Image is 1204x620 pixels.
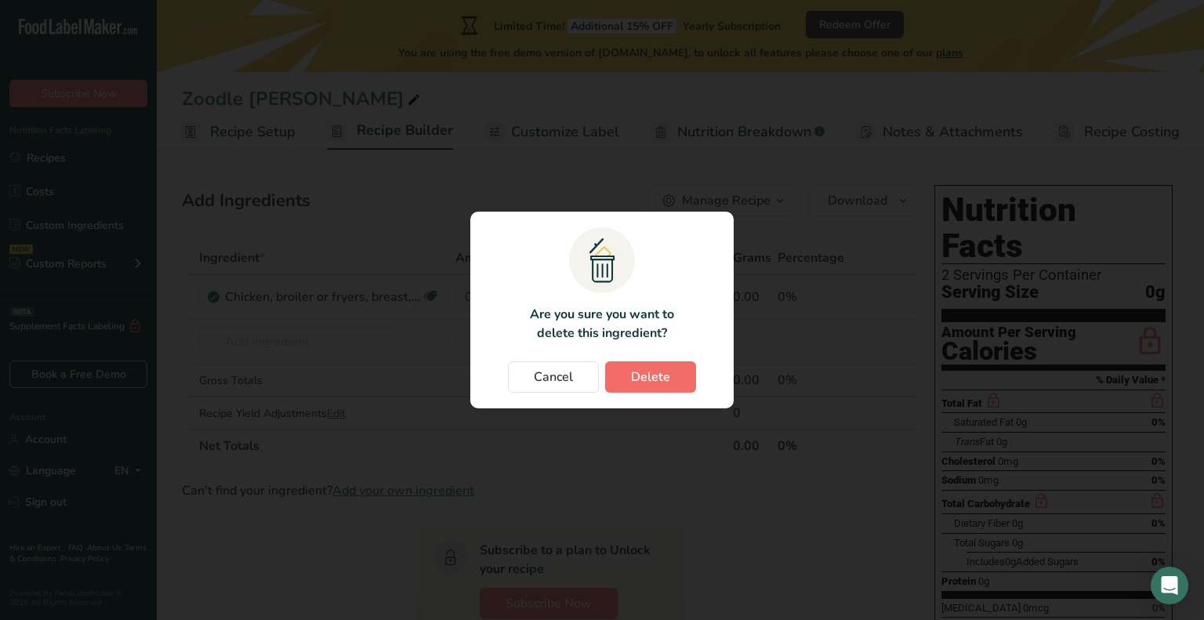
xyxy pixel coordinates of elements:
p: Are you sure you want to delete this ingredient? [520,305,683,343]
button: Cancel [508,361,599,393]
span: Cancel [534,368,573,386]
div: Open Intercom Messenger [1151,567,1188,604]
button: Delete [605,361,696,393]
span: Delete [631,368,670,386]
